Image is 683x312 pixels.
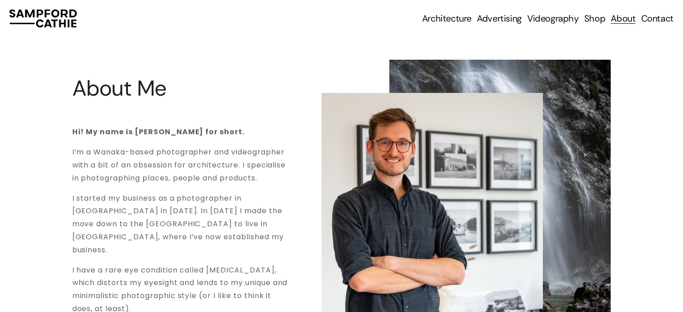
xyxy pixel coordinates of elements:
a: folder dropdown [477,12,522,25]
a: folder dropdown [422,12,471,25]
a: Shop [584,12,605,25]
img: Sampford Cathie Photo + Video [9,9,76,27]
h1: About Me [72,76,294,100]
a: About [611,12,635,25]
p: I started my business as a photographer in [GEOGRAPHIC_DATA] in [DATE]. In [DATE] I made the move... [72,192,294,257]
span: Advertising [477,13,522,24]
p: I’m a Wanaka-based photographer and videographer with a bit of an obsession for architecture. I s... [72,146,294,185]
span: Architecture [422,13,471,24]
a: Videography [527,12,579,25]
a: Contact [641,12,674,25]
strong: Hi! My name is [PERSON_NAME] for short. [72,127,245,137]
